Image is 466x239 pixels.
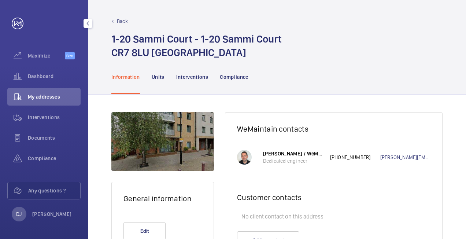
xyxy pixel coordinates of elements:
span: Compliance [28,155,81,162]
p: [PHONE_NUMBER] [330,154,380,161]
p: [PERSON_NAME] / WeMaintain UK [263,150,323,157]
span: Dashboard [28,73,81,80]
h1: 1-20 Sammi Court - 1-20 Sammi Court CR7 8LU [GEOGRAPHIC_DATA] [111,32,282,59]
p: No client contact on this address [237,209,430,224]
p: Information [111,73,140,81]
h2: Customer contacts [237,193,430,202]
p: Compliance [220,73,248,81]
p: [PERSON_NAME] [32,210,72,218]
p: Dedicated engineer [263,157,323,165]
span: Documents [28,134,81,141]
span: Beta [65,52,75,59]
span: Maximize [28,52,65,59]
p: Units [152,73,164,81]
span: Any questions ? [28,187,80,194]
span: My addresses [28,93,81,100]
p: DJ [16,210,22,218]
h2: General information [123,194,202,203]
p: Interventions [176,73,208,81]
h2: WeMaintain contacts [237,124,430,133]
span: Interventions [28,114,81,121]
p: Back [117,18,128,25]
a: [PERSON_NAME][EMAIL_ADDRESS][DOMAIN_NAME] [380,154,430,161]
